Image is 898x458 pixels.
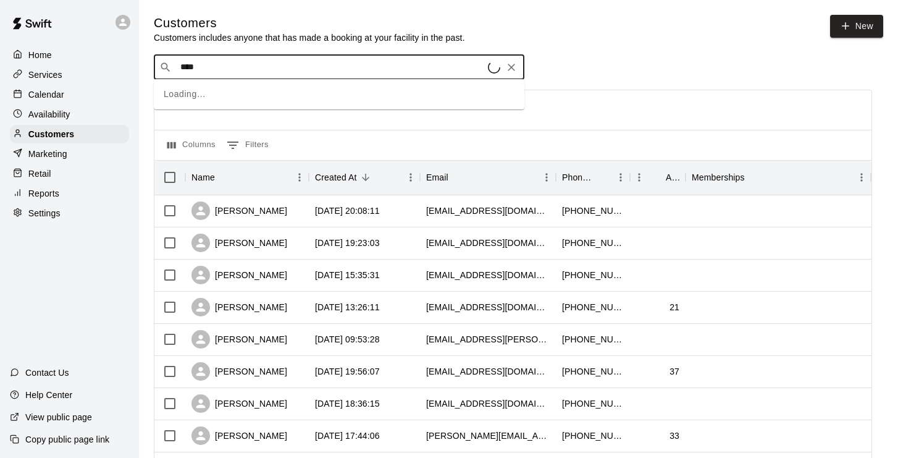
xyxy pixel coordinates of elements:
[25,367,69,379] p: Contact Us
[315,205,380,217] div: 2025-09-17 20:08:11
[426,430,550,442] div: kyle.lessard@srpnet.com
[669,301,679,313] div: 21
[28,69,62,81] p: Services
[10,125,129,143] a: Customers
[10,46,129,64] a: Home
[191,298,287,316] div: [PERSON_NAME]
[562,205,624,217] div: +14803431799
[426,237,550,249] div: jamesfjacobson@gmail.com
[191,330,287,349] div: [PERSON_NAME]
[185,160,309,195] div: Name
[28,168,51,180] p: Retail
[692,160,745,195] div: Memberships
[191,394,287,413] div: [PERSON_NAME]
[25,433,109,446] p: Copy public page link
[10,204,129,223] a: Settings
[562,397,624,410] div: +14803343424
[315,397,380,410] div: 2025-09-16 18:36:15
[426,397,550,410] div: alx.pepe96@yahoo.com
[191,266,287,284] div: [PERSON_NAME]
[562,365,624,378] div: +14804333765
[315,269,380,281] div: 2025-09-17 15:35:31
[556,160,630,195] div: Phone Number
[28,207,61,219] p: Settings
[562,269,624,281] div: +14805167282
[562,301,624,313] div: +19094874668
[309,160,420,195] div: Created At
[191,160,215,195] div: Name
[10,105,129,124] a: Availability
[315,365,380,378] div: 2025-09-16 19:56:07
[562,430,624,442] div: +14804502528
[401,168,420,187] button: Menu
[10,184,129,203] a: Reports
[426,205,550,217] div: kyleparcell@gmail.com
[562,333,624,346] div: +14808894947
[10,66,129,84] a: Services
[28,128,74,140] p: Customers
[630,160,686,195] div: Age
[191,426,287,445] div: [PERSON_NAME]
[28,49,52,61] p: Home
[315,333,380,346] div: 2025-09-17 09:53:28
[154,32,465,44] p: Customers includes anyone that has made a booking at your facility in the past.
[191,362,287,381] div: [PERSON_NAME]
[10,164,129,183] a: Retail
[164,135,219,155] button: Select columns
[10,145,129,163] a: Marketing
[315,237,380,249] div: 2025-09-17 19:23:03
[669,365,679,378] div: 37
[594,169,611,186] button: Sort
[562,160,594,195] div: Phone Number
[611,168,630,187] button: Menu
[426,333,550,346] div: kass.croswhite@outlook.com
[315,301,380,313] div: 2025-09-17 13:26:11
[448,169,466,186] button: Sort
[426,160,448,195] div: Email
[154,79,524,109] div: Loading…
[154,55,524,80] div: Search customers by name or email
[28,148,67,160] p: Marketing
[28,88,64,101] p: Calendar
[745,169,762,186] button: Sort
[10,85,129,104] a: Calendar
[154,15,465,32] h5: Customers
[25,389,72,401] p: Help Center
[852,168,871,187] button: Menu
[25,411,92,423] p: View public page
[420,160,556,195] div: Email
[426,269,550,281] div: eastwestpools@gmail.com
[28,108,70,121] p: Availability
[28,187,59,200] p: Reports
[686,160,871,195] div: Memberships
[830,15,883,38] a: New
[562,237,624,249] div: +12087241850
[630,168,648,187] button: Menu
[290,168,309,187] button: Menu
[191,234,287,252] div: [PERSON_NAME]
[648,169,666,186] button: Sort
[503,59,520,76] button: Clear
[426,301,550,313] div: damiancuriel04@gmail.com
[315,430,380,442] div: 2025-09-16 17:44:06
[315,160,357,195] div: Created At
[357,169,374,186] button: Sort
[191,201,287,220] div: [PERSON_NAME]
[666,160,679,195] div: Age
[537,168,556,187] button: Menu
[215,169,232,186] button: Sort
[426,365,550,378] div: dmmatturro@yahoo.com
[669,430,679,442] div: 33
[224,135,272,155] button: Show filters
